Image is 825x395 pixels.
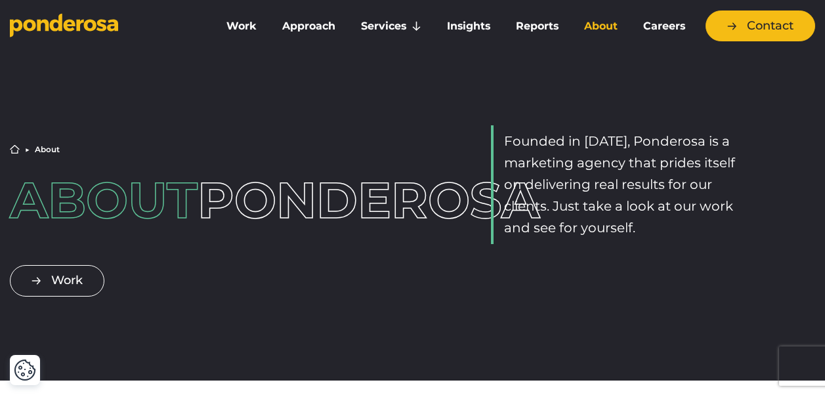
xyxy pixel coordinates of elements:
li: About [35,146,60,154]
a: Approach [272,12,345,40]
a: Contact [706,10,815,41]
h1: Ponderosa [10,175,334,225]
a: Go to homepage [10,13,196,39]
a: Home [10,144,20,154]
li: ▶︎ [25,146,30,154]
button: Cookie Settings [14,359,36,381]
p: Founded in [DATE], Ponderosa is a marketing agency that prides itself on delivering real results ... [504,131,746,239]
a: Careers [633,12,695,40]
a: Insights [436,12,500,40]
a: Reports [505,12,568,40]
span: About [10,169,198,230]
a: Services [350,12,431,40]
a: Work [216,12,266,40]
a: Work [10,265,104,296]
img: Revisit consent button [14,359,36,381]
a: About [574,12,627,40]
